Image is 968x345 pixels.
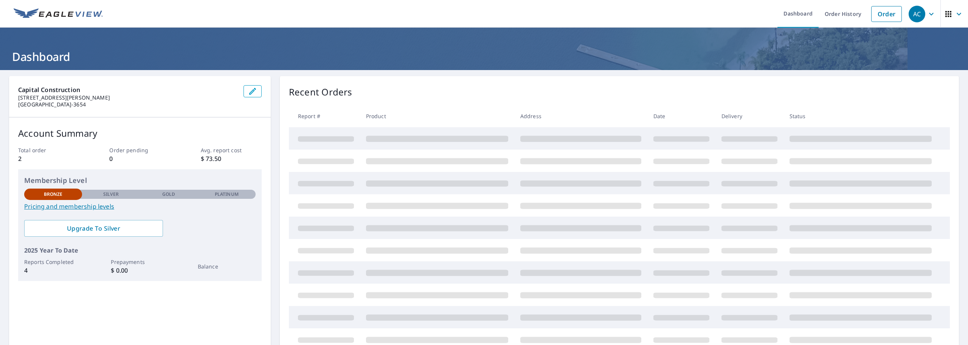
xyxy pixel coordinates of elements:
[783,105,938,127] th: Status
[215,191,239,198] p: Platinum
[24,202,256,211] a: Pricing and membership levels
[24,246,256,255] p: 2025 Year To Date
[514,105,647,127] th: Address
[111,266,169,275] p: $ 0.00
[30,224,157,233] span: Upgrade To Silver
[289,85,352,99] p: Recent Orders
[24,220,163,237] a: Upgrade To Silver
[18,101,237,108] p: [GEOGRAPHIC_DATA]-3654
[109,146,170,154] p: Order pending
[18,146,79,154] p: Total order
[18,126,262,140] p: Account Summary
[9,49,959,64] h1: Dashboard
[18,94,237,101] p: [STREET_ADDRESS][PERSON_NAME]
[715,105,783,127] th: Delivery
[162,191,175,198] p: Gold
[201,146,262,154] p: Avg. report cost
[24,266,82,275] p: 4
[111,258,169,266] p: Prepayments
[14,8,103,20] img: EV Logo
[289,105,360,127] th: Report #
[18,85,237,94] p: Capital Construction
[360,105,514,127] th: Product
[647,105,715,127] th: Date
[24,258,82,266] p: Reports Completed
[909,6,925,22] div: AC
[44,191,63,198] p: Bronze
[18,154,79,163] p: 2
[198,262,256,270] p: Balance
[103,191,119,198] p: Silver
[24,175,256,186] p: Membership Level
[871,6,902,22] a: Order
[109,154,170,163] p: 0
[201,154,262,163] p: $ 73.50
